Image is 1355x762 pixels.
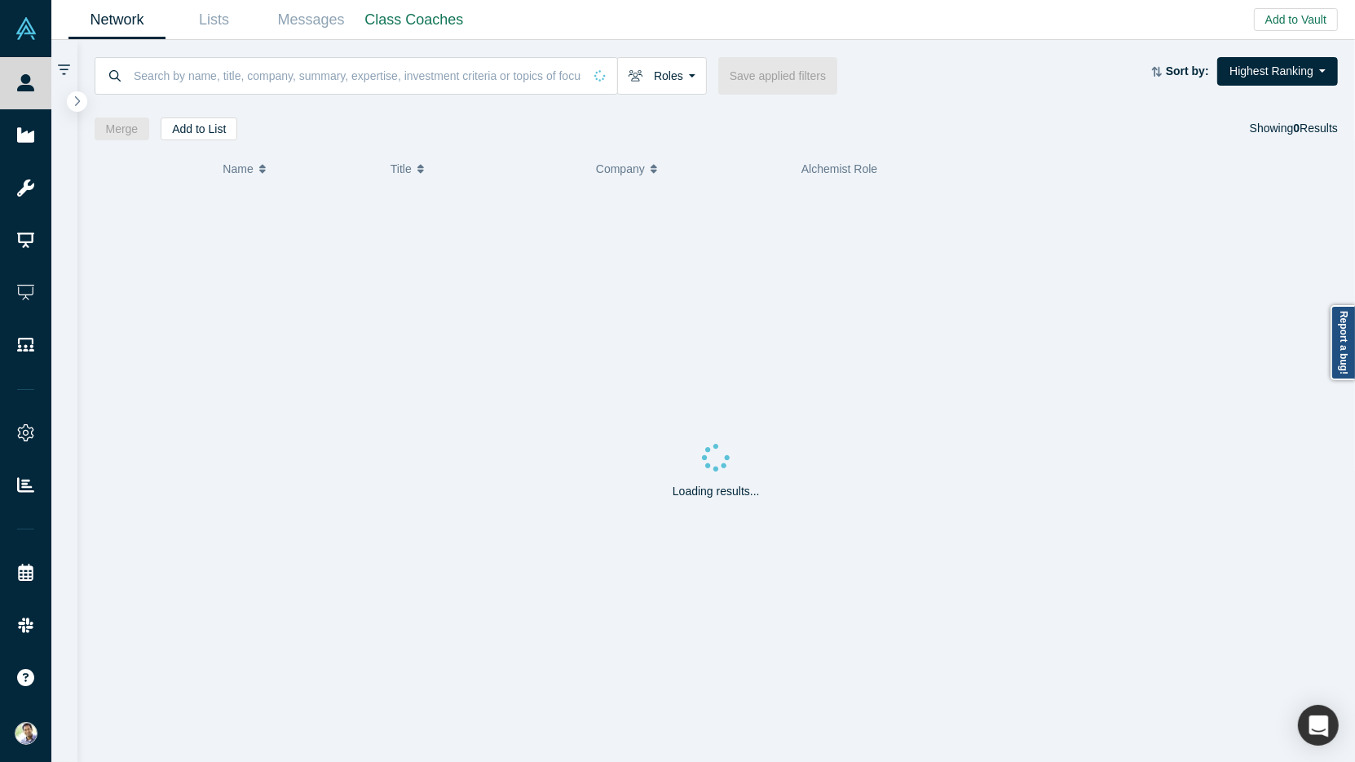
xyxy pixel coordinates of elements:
button: Merge [95,117,150,140]
span: Title [391,152,412,186]
img: Ravi Belani's Account [15,722,38,745]
p: Loading results... [673,483,760,500]
span: Alchemist Role [801,162,877,175]
a: Messages [263,1,360,39]
a: Class Coaches [360,1,469,39]
button: Add to List [161,117,237,140]
div: Showing [1250,117,1338,140]
button: Title [391,152,579,186]
a: Report a bug! [1331,305,1355,380]
a: Network [68,1,166,39]
span: Company [596,152,645,186]
button: Add to Vault [1254,8,1338,31]
span: Name [223,152,253,186]
button: Name [223,152,373,186]
input: Search by name, title, company, summary, expertise, investment criteria or topics of focus [132,56,583,95]
button: Company [596,152,784,186]
span: Results [1294,122,1338,135]
strong: 0 [1294,122,1300,135]
a: Lists [166,1,263,39]
button: Roles [617,57,707,95]
img: Alchemist Vault Logo [15,17,38,40]
strong: Sort by: [1166,64,1209,78]
button: Highest Ranking [1217,57,1338,86]
button: Save applied filters [718,57,837,95]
